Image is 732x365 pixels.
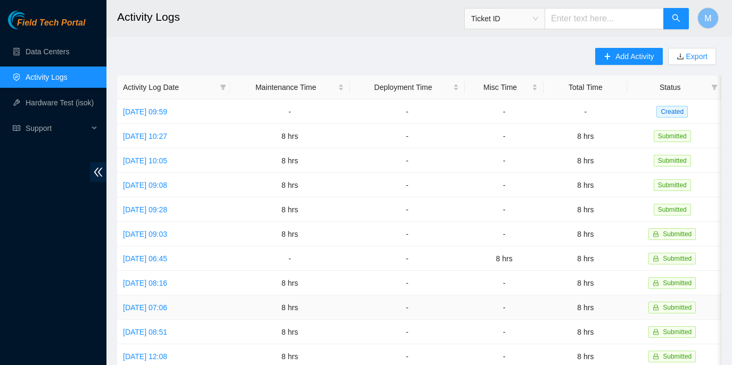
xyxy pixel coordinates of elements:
[544,99,627,124] td: -
[465,173,544,197] td: -
[465,222,544,246] td: -
[230,173,349,197] td: 8 hrs
[230,295,349,320] td: 8 hrs
[465,271,544,295] td: -
[123,328,167,336] a: [DATE] 08:51
[544,173,627,197] td: 8 hrs
[350,99,465,124] td: -
[350,271,465,295] td: -
[123,132,167,140] a: [DATE] 10:27
[653,329,659,335] span: lock
[123,181,167,189] a: [DATE] 09:08
[123,156,167,165] a: [DATE] 10:05
[544,76,627,99] th: Total Time
[230,246,349,271] td: -
[350,148,465,173] td: -
[123,254,167,263] a: [DATE] 06:45
[220,84,226,90] span: filter
[653,304,659,311] span: lock
[653,353,659,360] span: lock
[465,124,544,148] td: -
[350,124,465,148] td: -
[230,320,349,344] td: 8 hrs
[230,148,349,173] td: 8 hrs
[350,295,465,320] td: -
[544,320,627,344] td: 8 hrs
[465,99,544,124] td: -
[350,320,465,344] td: -
[8,19,85,33] a: Akamai TechnologiesField Tech Portal
[218,79,228,95] span: filter
[471,11,538,27] span: Ticket ID
[672,14,680,24] span: search
[544,271,627,295] td: 8 hrs
[544,295,627,320] td: 8 hrs
[663,353,692,360] span: Submitted
[654,204,691,215] span: Submitted
[465,148,544,173] td: -
[663,279,692,287] span: Submitted
[465,295,544,320] td: -
[677,53,684,61] span: download
[123,303,167,312] a: [DATE] 07:06
[123,230,167,238] a: [DATE] 09:03
[544,222,627,246] td: 8 hrs
[656,106,688,118] span: Created
[654,179,691,191] span: Submitted
[123,205,167,214] a: [DATE] 09:28
[13,125,20,132] span: read
[663,255,692,262] span: Submitted
[595,48,662,65] button: plusAdd Activity
[544,246,627,271] td: 8 hrs
[465,246,544,271] td: 8 hrs
[230,222,349,246] td: 8 hrs
[544,148,627,173] td: 8 hrs
[8,11,54,29] img: Akamai Technologies
[704,12,711,25] span: M
[684,52,708,61] a: Export
[663,8,689,29] button: search
[123,279,167,287] a: [DATE] 08:16
[230,271,349,295] td: 8 hrs
[465,197,544,222] td: -
[653,280,659,286] span: lock
[90,162,106,182] span: double-left
[697,7,719,29] button: M
[350,173,465,197] td: -
[26,118,88,139] span: Support
[663,230,692,238] span: Submitted
[668,48,716,65] button: downloadExport
[633,81,707,93] span: Status
[230,124,349,148] td: 8 hrs
[230,197,349,222] td: 8 hrs
[653,231,659,237] span: lock
[123,107,167,116] a: [DATE] 09:59
[26,47,69,56] a: Data Centers
[663,328,692,336] span: Submitted
[123,81,216,93] span: Activity Log Date
[350,246,465,271] td: -
[654,155,691,167] span: Submitted
[544,197,627,222] td: 8 hrs
[544,124,627,148] td: 8 hrs
[123,352,167,361] a: [DATE] 12:08
[26,98,94,107] a: Hardware Test (isok)
[711,84,718,90] span: filter
[663,304,692,311] span: Submitted
[545,8,664,29] input: Enter text here...
[26,73,68,81] a: Activity Logs
[465,320,544,344] td: -
[615,51,654,62] span: Add Activity
[230,99,349,124] td: -
[350,222,465,246] td: -
[653,255,659,262] span: lock
[709,79,720,95] span: filter
[17,18,85,28] span: Field Tech Portal
[654,130,691,142] span: Submitted
[604,53,611,61] span: plus
[350,197,465,222] td: -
